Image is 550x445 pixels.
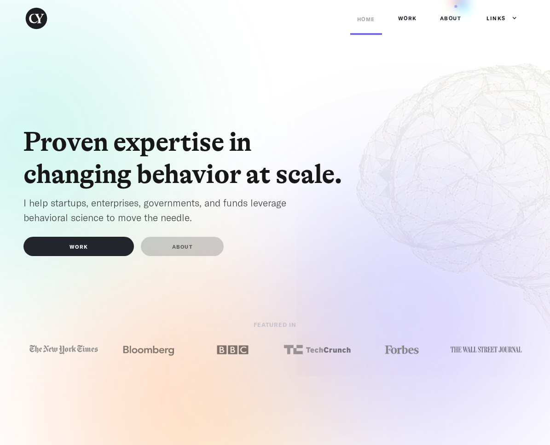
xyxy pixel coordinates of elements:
a: Work [391,5,424,32]
a: home [23,6,61,31]
a: ABOUT [433,5,469,32]
p: I help startups, enterprises, governments, and funds leverage behavioral science to move the needle. [23,195,318,225]
a: Home [350,6,382,35]
h1: Proven expertise in changing behavior at scale. [23,126,355,191]
div: Links [477,5,517,32]
div: Links [486,14,506,23]
p: FEATURED IN [160,319,390,334]
a: WORK [23,237,134,256]
a: ABOUT [141,237,224,256]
